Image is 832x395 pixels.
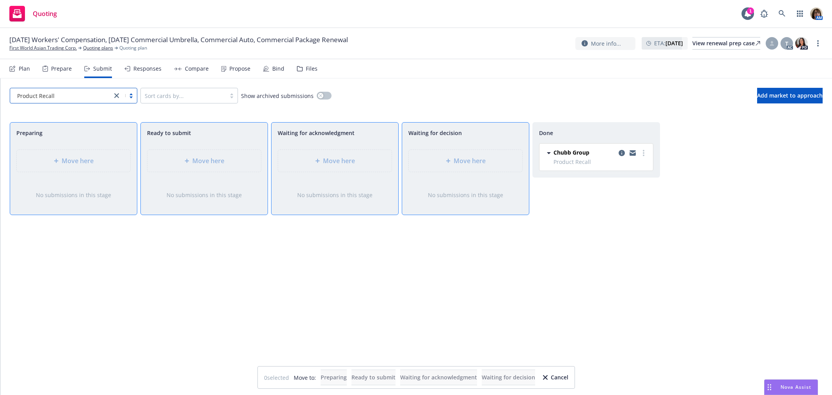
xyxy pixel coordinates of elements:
[153,191,255,199] div: No submissions in this stage
[665,39,683,47] strong: [DATE]
[553,148,589,157] span: Chubb Group
[774,6,790,21] a: Search
[14,92,108,100] span: Product Recall
[9,35,348,44] span: [DATE] Workers' Compensation, [DATE] Commercial Umbrella, Commercial Auto, Commercial Package Ren...
[785,39,788,48] span: T
[93,66,112,72] div: Submit
[185,66,209,72] div: Compare
[19,66,30,72] div: Plan
[795,37,808,50] img: photo
[408,129,462,137] span: Waiting for decision
[133,66,161,72] div: Responses
[23,191,124,199] div: No submissions in this stage
[747,7,754,14] div: 1
[9,44,77,52] a: First World Asian Trading Corp.
[575,37,635,50] button: More info...
[756,6,772,21] a: Report a Bug
[351,374,396,381] span: Ready to submit
[51,66,72,72] div: Prepare
[400,374,477,381] span: Waiting for acknowledgment
[628,148,637,158] a: copy logging email
[692,37,760,49] div: View renewal prep case
[278,129,355,137] span: Waiting for acknowledgment
[654,39,683,47] span: ETA :
[482,374,535,381] span: Waiting for decision
[553,158,648,166] span: Product Recall
[781,384,811,390] span: Nova Assist
[272,66,284,72] div: Bind
[792,6,808,21] a: Switch app
[16,129,43,137] span: Preparing
[6,3,60,25] a: Quoting
[351,370,396,385] button: Ready to submit
[284,191,386,199] div: No submissions in this stage
[264,374,289,382] span: 0 selected
[765,380,774,395] div: Drag to move
[539,129,553,137] span: Done
[617,148,626,158] a: copy logging email
[112,91,121,100] a: close
[241,92,314,100] span: Show archived submissions
[415,191,516,199] div: No submissions in this stage
[229,66,250,72] div: Propose
[119,44,147,52] span: Quoting plan
[543,370,568,385] button: Cancel
[33,11,57,17] span: Quoting
[692,37,760,50] a: View renewal prep case
[757,92,823,99] span: Add market to approach
[321,370,347,385] button: Preparing
[591,39,621,48] span: More info...
[482,370,535,385] button: Waiting for decision
[813,39,823,48] a: more
[810,7,823,20] img: photo
[639,148,648,158] a: more
[306,66,318,72] div: Files
[764,379,818,395] button: Nova Assist
[321,374,347,381] span: Preparing
[83,44,113,52] a: Quoting plans
[294,374,316,382] span: Move to:
[147,129,191,137] span: Ready to submit
[400,370,477,385] button: Waiting for acknowledgment
[17,92,55,100] span: Product Recall
[757,88,823,103] button: Add market to approach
